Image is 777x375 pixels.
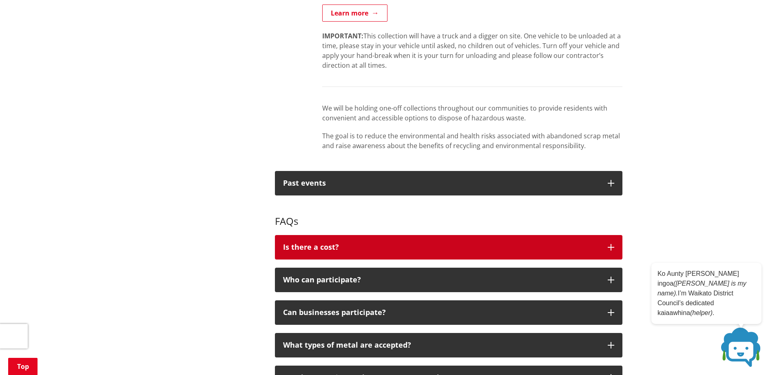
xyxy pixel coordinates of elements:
[283,179,600,187] div: Past events
[275,333,622,357] button: What types of metal are accepted?
[283,276,600,284] p: Who can participate?
[283,243,600,251] div: Is there a cost?
[283,341,600,349] p: What types of metal are accepted?
[322,31,363,40] strong: IMPORTANT:
[657,280,746,297] em: ([PERSON_NAME] is my name).
[275,268,622,292] button: Who can participate?
[322,103,622,123] p: We will be holding one-off collections throughout our communities to provide residents with conve...
[275,204,622,227] h3: FAQs
[690,309,713,316] em: (helper)
[322,131,622,151] p: The goal is to reduce the environmental and health risks associated with abandoned scrap metal an...
[283,308,600,317] p: Can businesses participate?
[322,4,387,22] a: Learn more
[8,358,38,375] a: Top
[322,31,622,70] p: This collection will have a truck and a digger on site. One vehicle to be unloaded at a time, ple...
[657,269,755,318] p: Ko Aunty [PERSON_NAME] ingoa I’m Waikato District Council’s dedicated kaiaawhina .
[275,235,622,260] button: Is there a cost?
[275,171,622,195] button: Past events
[275,300,622,325] button: Can businesses participate?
